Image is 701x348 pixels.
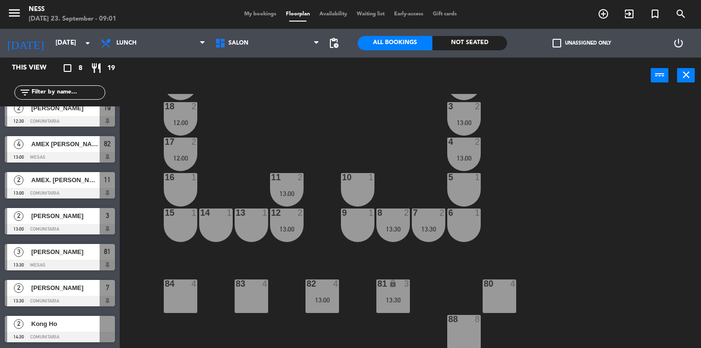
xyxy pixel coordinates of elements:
span: check_box_outline_blank [553,39,561,47]
i: filter_list [19,87,31,98]
div: Ness [29,5,116,14]
div: 3 [448,102,449,111]
span: [PERSON_NAME] [31,247,100,257]
div: 8 [475,315,481,324]
div: 2 [192,102,197,111]
i: restaurant [90,62,102,74]
div: 1 [475,209,481,217]
div: 2 [298,173,304,182]
i: menu [7,6,22,20]
span: Kong Ho [31,319,100,329]
span: SALON [228,40,249,46]
div: 4 [192,279,197,288]
span: My bookings [239,12,281,17]
div: 2 [192,138,197,146]
span: [PERSON_NAME] [31,211,100,221]
div: 1 [369,173,374,182]
button: power_input [651,68,668,82]
div: 4 [262,279,268,288]
div: 1 [262,209,268,217]
span: 2 [14,211,23,221]
span: 11 [104,174,111,186]
span: pending_actions [328,37,339,49]
button: close [677,68,695,82]
i: lock [389,279,397,288]
span: 82 [104,138,111,150]
span: 19 [107,63,115,74]
i: search [675,8,687,20]
div: 2 [298,209,304,217]
div: 12:00 [164,119,197,126]
span: Availability [315,12,352,17]
div: 1 [227,209,233,217]
i: exit_to_app [623,8,635,20]
div: 1 [475,173,481,182]
i: arrow_drop_down [82,37,93,49]
span: Waiting list [352,12,389,17]
i: add_circle_outline [598,8,609,20]
div: 81 [377,279,378,288]
span: Early-access [389,12,428,17]
div: 8 [377,209,378,217]
div: 3 [404,279,410,288]
div: 4 [510,279,516,288]
i: power_input [654,69,666,81]
div: This view [5,62,69,74]
span: 7 [106,282,109,293]
div: 13:00 [447,155,481,162]
div: 13:30 [376,297,410,303]
span: 3 [14,247,23,257]
span: 2 [14,104,23,113]
label: Unassigned only [553,39,611,47]
span: 3 [106,210,109,221]
i: close [680,69,692,81]
span: [PERSON_NAME] [31,283,100,293]
input: Filter by name... [31,87,105,98]
span: Lunch [116,40,136,46]
div: 13:00 [447,119,481,126]
span: AMEX [PERSON_NAME] REAL [31,139,100,149]
i: turned_in_not [649,8,661,20]
span: 2 [14,175,23,185]
div: 88 [448,315,449,324]
i: power_settings_new [673,37,684,49]
span: 2 [14,319,23,329]
div: 2 [404,209,410,217]
i: crop_square [62,62,73,74]
div: 2 [475,138,481,146]
div: All Bookings [358,36,432,50]
div: 13:00 [305,297,339,303]
span: 81 [104,246,111,257]
div: 2 [440,209,445,217]
span: 4 [14,139,23,149]
div: 82 [306,279,307,288]
div: 4 [448,138,449,146]
div: [DATE] 23. September - 09:01 [29,14,116,24]
span: [PERSON_NAME] [31,103,100,113]
div: 2 [475,102,481,111]
div: 1 [192,209,197,217]
button: menu [7,6,22,23]
span: Floorplan [281,12,315,17]
div: 13:30 [412,226,445,232]
div: 4 [333,279,339,288]
div: 12:00 [164,155,197,162]
div: 1 [369,209,374,217]
span: 8 [79,63,82,74]
div: 5 [448,173,449,182]
div: 13:00 [270,190,304,197]
div: 1 [192,173,197,182]
div: 13:00 [270,226,304,232]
